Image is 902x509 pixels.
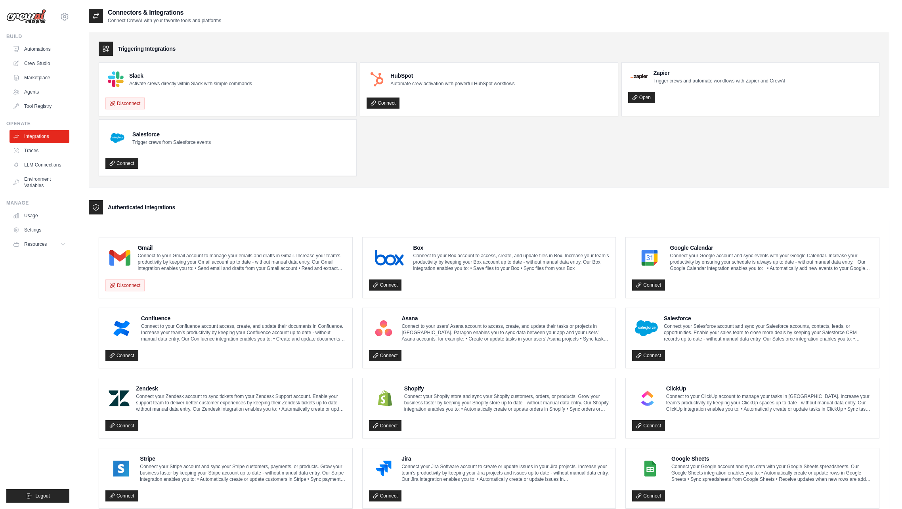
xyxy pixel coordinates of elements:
a: Connect [632,350,665,361]
a: Usage [10,209,69,222]
a: Connect [369,420,402,431]
span: Resources [24,241,47,247]
span: Logout [35,493,50,499]
a: Connect [105,490,138,501]
img: Salesforce Logo [108,128,127,147]
h4: Salesforce [664,314,873,322]
a: Connect [105,420,138,431]
img: Shopify Logo [371,390,399,406]
img: HubSpot Logo [369,71,385,87]
h4: Zapier [654,69,785,77]
img: Zendesk Logo [108,390,130,406]
h3: Triggering Integrations [118,45,176,53]
a: Connect [105,350,138,361]
a: LLM Connections [10,159,69,171]
a: Automations [10,43,69,55]
h3: Authenticated Integrations [108,203,175,211]
a: Connect [632,420,665,431]
p: Connect your Google account and sync data with your Google Sheets spreadsheets. Our Google Sheets... [671,463,873,482]
button: Resources [10,238,69,251]
img: ClickUp Logo [634,390,660,406]
h4: Google Calendar [670,244,873,252]
img: Gmail Logo [108,250,132,266]
h4: Confluence [141,314,346,322]
button: Disconnect [105,98,145,109]
p: Connect your Shopify store and sync your Shopify customers, orders, or products. Grow your busine... [404,393,610,412]
h4: Slack [129,72,252,80]
a: Agents [10,86,69,98]
h2: Connectors & Integrations [108,8,221,17]
img: Zapier Logo [631,74,648,79]
p: Connect your Zendesk account to sync tickets from your Zendesk Support account. Enable your suppo... [136,393,346,412]
h4: Google Sheets [671,455,873,463]
p: Connect to your users’ Asana account to access, create, and update their tasks or projects in [GE... [401,323,609,342]
a: Environment Variables [10,173,69,192]
h4: Gmail [138,244,346,252]
img: Google Sheets Logo [634,461,666,476]
h4: Zendesk [136,385,346,392]
button: Logout [6,489,69,503]
p: Automate crew activation with powerful HubSpot workflows [390,80,514,87]
img: Asana Logo [371,320,396,336]
h4: Salesforce [132,130,211,138]
h4: Stripe [140,455,346,463]
a: Connect [632,279,665,291]
p: Connect your Google account and sync events with your Google Calendar. Increase your productivity... [670,253,873,272]
a: Traces [10,144,69,157]
a: Crew Studio [10,57,69,70]
h4: Asana [401,314,609,322]
img: Stripe Logo [108,461,134,476]
p: Connect to your Box account to access, create, and update files in Box. Increase your team’s prod... [413,253,609,272]
img: Logo [6,9,46,24]
img: Jira Logo [371,461,396,476]
a: Marketplace [10,71,69,84]
h4: Jira [401,455,609,463]
p: Connect to your Confluence account access, create, and update their documents in Confluence. Incr... [141,323,346,342]
img: Slack Logo [108,71,124,87]
div: Operate [6,121,69,127]
p: Connect to your ClickUp account to manage your tasks in [GEOGRAPHIC_DATA]. Increase your team’s p... [666,393,873,412]
img: Box Logo [371,250,408,266]
p: Trigger crews and automate workflows with Zapier and CrewAI [654,78,785,84]
p: Connect your Salesforce account and sync your Salesforce accounts, contacts, leads, or opportunit... [664,323,873,342]
a: Connect [367,98,399,109]
a: Settings [10,224,69,236]
img: Confluence Logo [108,320,136,336]
p: Connect CrewAI with your favorite tools and platforms [108,17,221,24]
a: Connect [105,158,138,169]
a: Connect [632,490,665,501]
h4: Box [413,244,609,252]
h4: ClickUp [666,385,873,392]
button: Disconnect [105,279,145,291]
p: Activate crews directly within Slack with simple commands [129,80,252,87]
p: Connect to your Gmail account to manage your emails and drafts in Gmail. Increase your team’s pro... [138,253,346,272]
p: Trigger crews from Salesforce events [132,139,211,145]
img: Salesforce Logo [634,320,658,336]
p: Connect your Stripe account and sync your Stripe customers, payments, or products. Grow your busi... [140,463,346,482]
a: Integrations [10,130,69,143]
div: Build [6,33,69,40]
a: Connect [369,490,402,501]
p: Connect your Jira Software account to create or update issues in your Jira projects. Increase you... [401,463,609,482]
h4: Shopify [404,385,610,392]
a: Tool Registry [10,100,69,113]
a: Open [628,92,655,103]
img: Google Calendar Logo [634,250,664,266]
h4: HubSpot [390,72,514,80]
div: Manage [6,200,69,206]
a: Connect [369,279,402,291]
a: Connect [369,350,402,361]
